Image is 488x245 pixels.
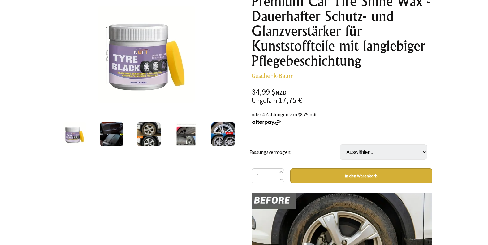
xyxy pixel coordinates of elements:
[137,122,161,146] img: Premium Car Tire Shine Wax - Dauerhafter Schutz- und Glanzverstärker für Kunststoffteile mit lang...
[252,88,432,105] div: 34,99 $ 17,75 €
[252,72,294,79] a: Geschenk-Baum
[252,96,278,105] small: Ungefähr
[174,122,198,146] img: Premium Car Tire Shine Wax - Dauerhafter Schutz- und Glanzverstärker für Kunststoffteile mit lang...
[63,122,86,146] img: Premium Car Tire Shine Wax - Dauerhafter Schutz- und Glanzverstärker für Kunststoffteile mit lang...
[275,89,287,96] span: NZD
[211,122,235,146] img: Premium Car Tire Shine Wax - Dauerhafter Schutz- und Glanzverstärker für Kunststoffteile mit lang...
[249,136,340,168] td: Fassungsvermögen:
[252,120,281,125] img: Nachzahlung
[252,111,317,118] font: oder 4 Zahlungen von $8.75 mit
[98,6,195,103] img: Premium Car Tire Shine Wax - Dauerhafter Schutz- und Glanzverstärker für Kunststoffteile mit lang...
[100,122,123,146] img: Premium Car Tire Shine Wax - Dauerhafter Schutz- und Glanzverstärker für Kunststoffteile mit lang...
[290,168,432,183] button: In den Warenkorb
